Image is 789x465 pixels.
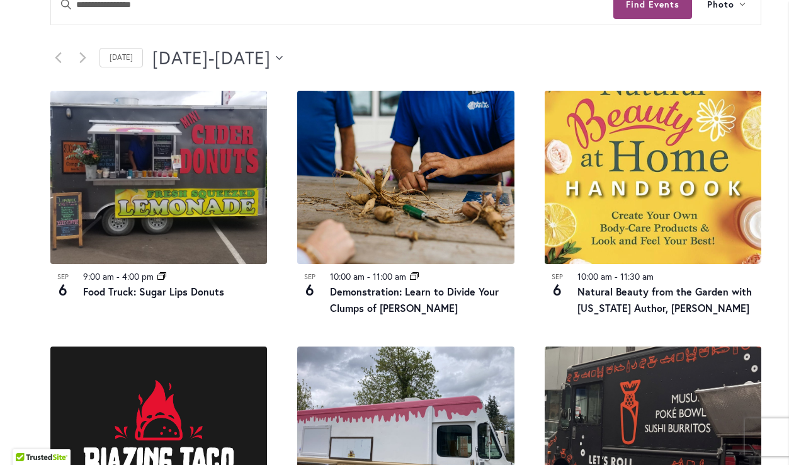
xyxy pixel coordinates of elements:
span: [DATE] [215,45,271,71]
a: Click to select today's date [99,48,143,67]
span: 6 [50,279,76,301]
a: Food Truck: Sugar Lips Donuts [83,285,224,298]
time: 4:00 pm [122,270,154,282]
a: Previous Events [50,50,65,66]
iframe: Launch Accessibility Center [9,420,45,456]
img: Food Truck: Sugar Lips Apple Cider Donuts [50,91,267,264]
time: 9:00 am [83,270,114,282]
span: 6 [545,279,570,301]
button: Click to toggle datepicker [152,45,283,71]
time: 10:00 am [577,270,612,282]
a: Demonstration: Learn to Divide Your Clumps of [PERSON_NAME] [330,285,499,314]
time: 11:00 am [373,270,406,282]
span: - [367,270,370,282]
time: 11:30 am [620,270,654,282]
span: Sep [297,272,322,282]
a: Natural Beauty from the Garden with [US_STATE] Author, [PERSON_NAME] [577,285,752,314]
img: dafe3bd0a09762221e07b3a840e37c73 [545,91,761,264]
a: Next Events [75,50,90,66]
span: - [615,270,618,282]
span: Sep [545,272,570,282]
span: - [116,270,120,282]
time: 10:00 am [330,270,365,282]
span: Sep [50,272,76,282]
span: - [208,45,215,71]
span: [DATE] [152,45,208,71]
img: Dividing Dahlia Tuber Clumps [297,91,514,264]
span: 6 [297,279,322,301]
